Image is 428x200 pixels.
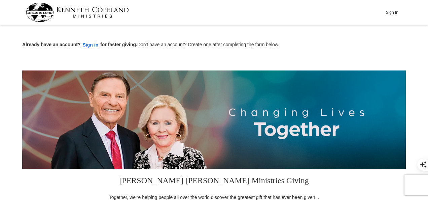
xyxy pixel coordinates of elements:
h3: [PERSON_NAME] [PERSON_NAME] Ministries Giving [105,169,323,194]
img: kcm-header-logo.svg [26,3,129,22]
p: Don't have an account? Create one after completing the form below. [22,41,406,49]
button: Sign in [81,41,101,49]
button: Sign In [382,7,402,18]
strong: Already have an account? for faster giving. [22,42,137,47]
